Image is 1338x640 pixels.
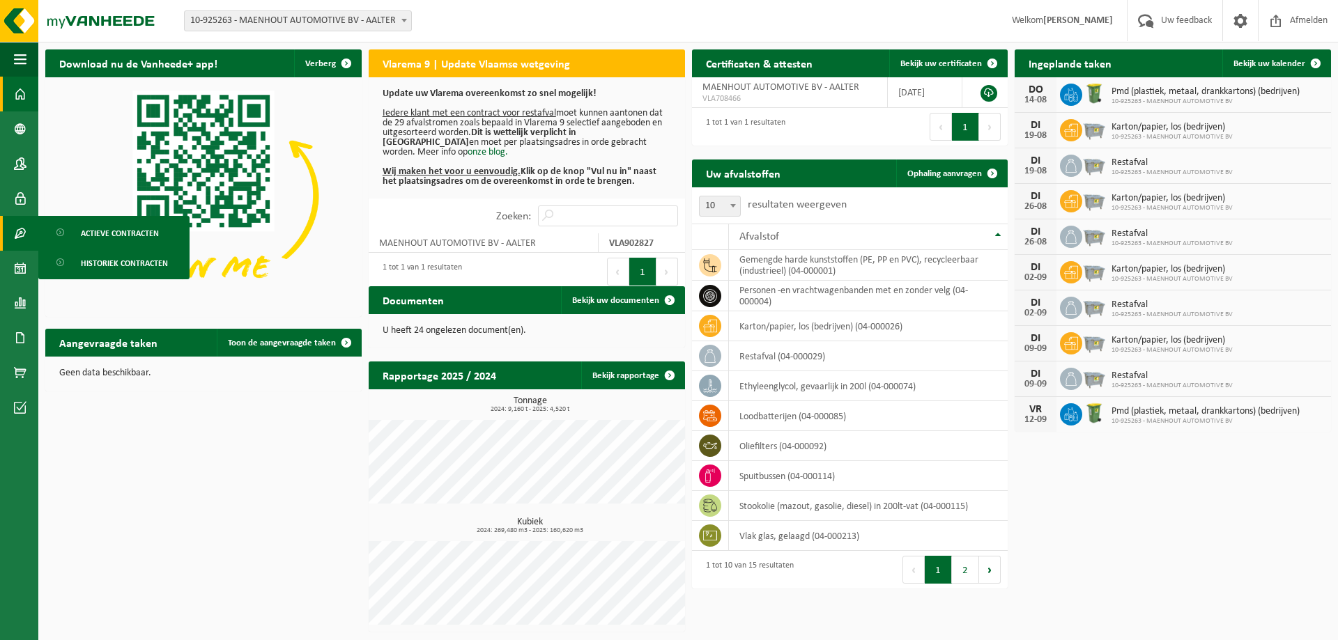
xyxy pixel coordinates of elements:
[1112,299,1233,311] span: Restafval
[979,113,1001,141] button: Next
[1112,264,1233,275] span: Karton/papier, los (bedrijven)
[692,49,826,77] h2: Certificaten & attesten
[185,11,411,31] span: 10-925263 - MAENHOUT AUTOMOTIVE BV - AALTER
[1022,226,1049,237] div: DI
[1082,401,1106,425] img: WB-0240-HPE-GN-50
[1112,193,1233,204] span: Karton/papier, los (bedrijven)
[1112,86,1300,97] span: Pmd (plastiek, metaal, drankkartons) (bedrijven)
[700,196,740,216] span: 10
[729,461,1008,491] td: spuitbussen (04-000114)
[952,113,979,141] button: 1
[1233,59,1305,68] span: Bekijk uw kalender
[383,88,597,99] b: Update uw Vlarema overeenkomst zo snel mogelijk!
[1112,311,1233,319] span: 10-925263 - MAENHOUT AUTOMOTIVE BV
[729,401,1008,431] td: loodbatterijen (04-000085)
[1022,191,1049,202] div: DI
[1015,49,1125,77] h2: Ingeplande taken
[607,258,629,286] button: Previous
[1022,297,1049,309] div: DI
[1022,120,1049,131] div: DI
[217,329,360,357] a: Toon de aangevraagde taken
[1022,309,1049,318] div: 02-09
[1112,228,1233,240] span: Restafval
[42,219,186,246] a: Actieve contracten
[1022,166,1049,176] div: 19-08
[1022,344,1049,354] div: 09-09
[1022,202,1049,212] div: 26-08
[1043,15,1113,26] strong: [PERSON_NAME]
[1082,117,1106,141] img: WB-2500-GAL-GY-01
[1112,97,1300,106] span: 10-925263 - MAENHOUT AUTOMOTIVE BV
[1082,224,1106,247] img: WB-2500-GAL-GY-01
[45,49,231,77] h2: Download nu de Vanheede+ app!
[1022,84,1049,95] div: DO
[228,338,336,348] span: Toon de aangevraagde taken
[1112,346,1233,354] span: 10-925263 - MAENHOUT AUTOMOTIVE BV
[561,286,684,314] a: Bekijk uw documenten
[1022,131,1049,141] div: 19-08
[739,231,779,242] span: Afvalstof
[1082,188,1106,212] img: WB-2500-GAL-GY-01
[376,517,685,534] h3: Kubiek
[1022,95,1049,105] div: 14-08
[1112,204,1233,212] span: 10-925263 - MAENHOUT AUTOMOTIVE BV
[376,396,685,413] h3: Tonnage
[572,296,659,305] span: Bekijk uw documenten
[629,258,656,286] button: 1
[1082,81,1106,105] img: WB-0240-HPE-GN-50
[305,59,336,68] span: Verberg
[1112,335,1233,346] span: Karton/papier, los (bedrijven)
[1112,370,1233,382] span: Restafval
[1022,368,1049,380] div: DI
[45,77,362,314] img: Download de VHEPlus App
[1022,333,1049,344] div: DI
[376,406,685,413] span: 2024: 9,160 t - 2025: 4,520 t
[930,113,952,141] button: Previous
[376,256,462,287] div: 1 tot 1 van 1 resultaten
[81,220,159,247] span: Actieve contracten
[1022,404,1049,415] div: VR
[1112,169,1233,177] span: 10-925263 - MAENHOUT AUTOMOTIVE BV
[1112,417,1300,426] span: 10-925263 - MAENHOUT AUTOMOTIVE BV
[369,49,584,77] h2: Vlarema 9 | Update Vlaamse wetgeving
[59,368,348,378] p: Geen data beschikbaar.
[1112,382,1233,390] span: 10-925263 - MAENHOUT AUTOMOTIVE BV
[42,249,186,276] a: Historiek contracten
[925,556,952,584] button: 1
[1082,366,1106,389] img: WB-2500-GAL-GY-01
[896,159,1006,187] a: Ophaling aanvragen
[383,166,656,187] b: Klik op de knop "Vul nu in" naast het plaatsingsadres om de overeenkomst in orde te brengen.
[1022,380,1049,389] div: 09-09
[1082,295,1106,318] img: WB-2500-GAL-GY-01
[748,199,847,210] label: resultaten weergeven
[729,491,1008,521] td: stookolie (mazout, gasolie, diesel) in 200lt-vat (04-000115)
[979,556,1001,584] button: Next
[383,89,671,187] p: moet kunnen aantonen dat de 29 afvalstromen zoals bepaald in Vlarema 9 selectief aangeboden en ui...
[656,258,678,286] button: Next
[1112,133,1233,141] span: 10-925263 - MAENHOUT AUTOMOTIVE BV
[729,341,1008,371] td: restafval (04-000029)
[1112,157,1233,169] span: Restafval
[1022,273,1049,283] div: 02-09
[1112,406,1300,417] span: Pmd (plastiek, metaal, drankkartons) (bedrijven)
[952,556,979,584] button: 2
[699,196,741,217] span: 10
[729,281,1008,311] td: personen -en vrachtwagenbanden met en zonder velg (04-000004)
[729,250,1008,281] td: gemengde harde kunststoffen (PE, PP en PVC), recycleerbaar (industrieel) (04-000001)
[81,250,168,276] span: Historiek contracten
[1222,49,1330,77] a: Bekijk uw kalender
[702,82,859,93] span: MAENHOUT AUTOMOTIVE BV - AALTER
[729,371,1008,401] td: ethyleenglycol, gevaarlijk in 200l (04-000074)
[1112,275,1233,283] span: 10-925263 - MAENHOUT AUTOMOTIVE BV
[1082,153,1106,176] img: WB-2500-GAL-GY-01
[907,169,982,178] span: Ophaling aanvragen
[692,159,794,187] h2: Uw afvalstoffen
[699,554,794,585] div: 1 tot 10 van 15 resultaten
[581,361,684,389] a: Bekijk rapportage
[1082,259,1106,283] img: WB-2500-GAL-GY-01
[184,10,412,31] span: 10-925263 - MAENHOUT AUTOMOTIVE BV - AALTER
[383,108,556,118] u: Iedere klant met een contract voor restafval
[1022,262,1049,273] div: DI
[729,431,1008,461] td: oliefilters (04-000092)
[369,361,510,389] h2: Rapportage 2025 / 2024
